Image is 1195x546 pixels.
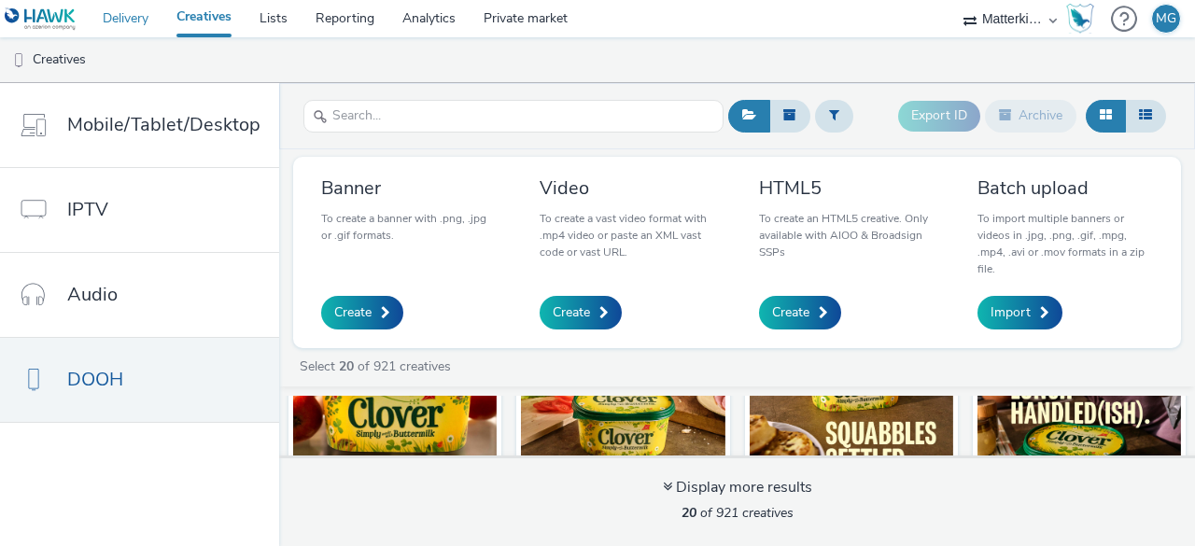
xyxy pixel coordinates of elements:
a: Create [540,296,622,329]
p: To create a banner with .png, .jpg or .gif formats. [321,210,497,244]
span: Create [334,303,372,322]
img: Hawk Academy [1066,4,1094,34]
span: Mobile/Tablet/Desktop [67,111,260,138]
a: Select of 921 creatives [298,357,458,375]
span: Import [991,303,1031,322]
span: Create [553,303,590,322]
h3: Banner [321,175,497,201]
p: To create an HTML5 creative. Only available with AIOO & Broadsign SSPs [759,210,935,260]
button: Export ID [898,101,980,131]
input: Search... [303,100,724,133]
a: Hawk Academy [1066,4,1102,34]
strong: 20 [339,357,354,375]
strong: 20 [682,504,696,522]
p: To create a vast video format with .mp4 video or paste an XML vast code or vast URL. [540,210,715,260]
a: Import [977,296,1062,329]
span: DOOH [67,366,123,393]
img: dooh [9,51,28,70]
span: Audio [67,281,118,308]
span: Create [772,303,809,322]
button: Grid [1086,100,1126,132]
h3: Video [540,175,715,201]
h3: Batch upload [977,175,1153,201]
a: Create [759,296,841,329]
div: MG [1156,5,1176,33]
img: undefined Logo [5,7,77,31]
button: Archive [985,100,1076,132]
a: Create [321,296,403,329]
span: IPTV [67,196,108,223]
div: Display more results [663,477,812,498]
button: Table [1125,100,1166,132]
p: To import multiple banners or videos in .jpg, .png, .gif, .mpg, .mp4, .avi or .mov formats in a z... [977,210,1153,277]
h3: HTML5 [759,175,935,201]
span: of 921 creatives [682,504,794,522]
